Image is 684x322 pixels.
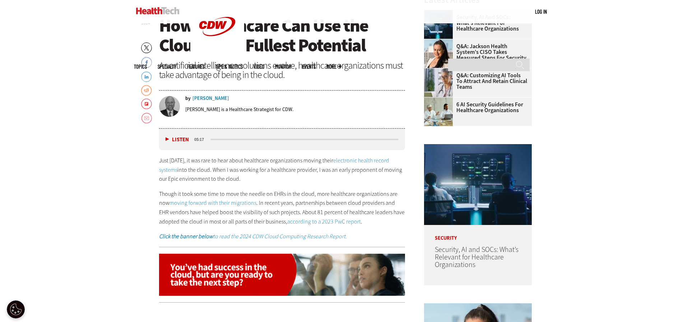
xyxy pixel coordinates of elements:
img: security team in high-tech computer room [424,144,532,225]
a: Log in [535,8,547,15]
button: Listen [166,137,189,142]
div: Cookie Settings [7,300,25,318]
span: Specialty [158,64,176,69]
img: na-2024cloudreport-animated-clickhere-desktop [159,254,405,296]
a: Events [302,64,316,69]
p: Though it took some time to move the needle on EHRs in the cloud, more healthcare organizations a... [159,189,405,226]
a: doctor on laptop [424,68,456,74]
div: As artificial intelligence solutions evolve, healthcare organizations must take advantage of bein... [159,61,405,79]
a: moving forward with their migrations [169,199,256,207]
a: Doctors meeting in the office [424,97,456,103]
img: Home [136,7,180,14]
a: [PERSON_NAME] [192,96,229,101]
a: Video [253,64,264,69]
div: duration [193,136,209,143]
em: to read the 2024 CDW Cloud Computing Research Report. [159,233,347,240]
div: media player [159,129,405,150]
a: Tips & Tactics [215,64,243,69]
a: Features [187,64,205,69]
p: Security [424,225,532,241]
a: CDW [190,47,244,55]
p: Just [DATE], it was rare to hear about healthcare organizations moving their into the cloud. When... [159,156,405,184]
a: electronic health record systems [159,157,389,174]
button: Open Preferences [7,300,25,318]
a: according to a 2023 PwC report [287,218,361,225]
a: Security, AI and SOCs: What’s Relevant for Healthcare Organizations [435,245,518,270]
a: Click the banner belowto read the 2024 CDW Cloud Computing Research Report. [159,233,347,240]
span: More [326,64,341,69]
span: by [185,96,191,101]
p: [PERSON_NAME] is a Healthcare Strategist for CDW. [185,106,293,113]
a: 6 AI Security Guidelines for Healthcare Organizations [424,102,527,113]
strong: Click the banner below [159,233,213,240]
a: MonITor [275,64,291,69]
span: Topics [134,64,147,69]
img: Doctors meeting in the office [424,97,453,126]
a: Q&A: Customizing AI Tools To Attract and Retain Clinical Teams [424,73,527,90]
img: doctor on laptop [424,68,453,97]
div: User menu [535,8,547,15]
img: Doug McMillian [159,96,180,117]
